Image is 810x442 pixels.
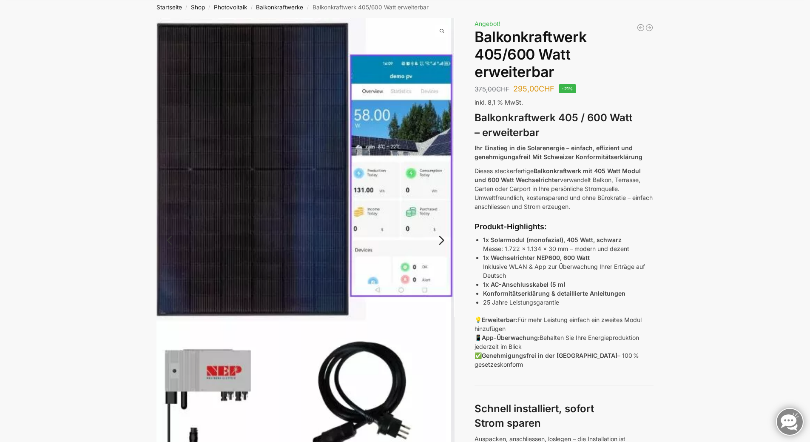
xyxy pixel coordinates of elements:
a: Startseite [156,4,182,11]
strong: Genehmigungsfrei in der [GEOGRAPHIC_DATA] [482,352,617,359]
a: Photovoltaik [214,4,247,11]
li: 25 Jahre Leistungsgarantie [483,298,654,307]
span: Angebot! [475,20,500,27]
strong: Balkonkraftwerk 405 / 600 Watt – erweiterbar [475,111,632,139]
strong: Erweiterbar: [482,316,517,323]
strong: App-Überwachung: [482,334,540,341]
strong: Konformitätserklärung & detaillierte Anleitungen [483,290,625,297]
strong: 1x AC-Anschlusskabel (5 m) [483,281,566,288]
strong: 1x Solarmodul (monofazial), 405 Watt, schwarz [483,236,622,243]
strong: Balkonkraftwerk mit 405 Watt Modul und 600 Watt Wechselrichter [475,167,641,183]
span: / [247,4,256,11]
p: Dieses steckerfertige verwandelt Balkon, Terrasse, Garten oder Carport in Ihre persönliche Stromq... [475,166,654,211]
span: CHF [496,85,509,93]
h1: Balkonkraftwerk 405/600 Watt erweiterbar [475,29,654,80]
span: CHF [539,84,554,93]
a: Balkonkraftwerk 600/810 Watt Fullblack [637,23,645,32]
span: / [303,4,312,11]
span: / [205,4,214,11]
p: Inklusive WLAN & App zur Überwachung Ihrer Erträge auf Deutsch [483,253,654,280]
a: Shop [191,4,205,11]
strong: Schnell installiert, sofort Strom sparen [475,402,594,430]
span: inkl. 8,1 % MwSt. [475,99,523,106]
strong: 1x Wechselrichter NEP600, 600 Watt [483,254,590,261]
p: Masse: 1.722 x 1.134 x 30 mm – modern und dezent [483,235,654,253]
a: Mega Balkonkraftwerk 1780 Watt mit 2,7 kWh Speicher [645,23,654,32]
bdi: 375,00 [475,85,509,93]
span: / [182,4,191,11]
a: Balkonkraftwerke [256,4,303,11]
strong: Produkt-Highlights: [475,222,547,231]
bdi: 295,00 [513,84,554,93]
span: -21% [559,84,576,93]
p: 💡 Für mehr Leistung einfach ein zweites Modul hinzufügen 📱 Behalten Sie Ihre Energieproduktion je... [475,315,654,369]
img: Balkonkraftwerk 405/600 Watt erweiterbar 3 [454,18,753,317]
strong: Ihr Einstieg in die Solarenergie – einfach, effizient und genehmigungsfrei! Mit Schweizer Konform... [475,144,642,160]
